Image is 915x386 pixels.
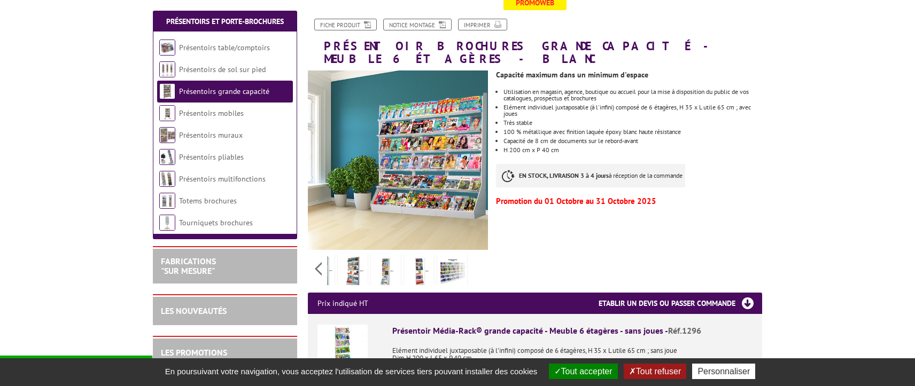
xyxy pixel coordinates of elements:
a: Présentoirs muraux [179,130,243,140]
img: Présentoirs mobiles [159,105,175,121]
a: Fiche produit [314,19,377,30]
img: 1296_sans_joue_etagere_livre_magazine_rangement_dim.jpg [406,256,432,289]
h3: Etablir un devis ou passer commande [599,293,762,314]
img: Présentoirs de sol sur pied [159,61,175,77]
li: 100 % métallique avec finition laquée époxy blanc haute résistance [503,129,762,135]
div: Présentoir Média-Rack® grande capacité - Meuble 6 étagères - sans joues - [392,325,753,337]
span: Previous [313,260,323,278]
img: 12961j2_etagere_livre_magazine_rangement_dim.jpg [373,256,399,289]
a: Tourniquets brochures [179,218,253,227]
img: Présentoirs grande capacité [159,83,175,99]
button: Personnaliser (fenêtre modale) [692,364,755,379]
a: Totems brochures [179,196,237,206]
span: Réf.1296 [668,325,701,336]
a: Notice Montage [383,19,452,30]
span: En poursuivant votre navigation, vous acceptez l'utilisation de services tiers pouvant installer ... [160,367,543,376]
li: Très stable [503,120,762,126]
p: Promotion du 01 Octobre au 31 Octobre 2025 [496,198,762,204]
a: Imprimer [458,19,507,30]
button: Tout accepter [549,364,618,379]
p: à réception de la commande [496,164,685,187]
strong: EN STOCK, LIVRAISON 3 à 4 jours [519,171,609,179]
img: Totems brochures [159,193,175,209]
img: Présentoir Média-Rack® grande capacité - Meuble 6 étagères - sans joues [317,325,368,375]
img: Présentoirs muraux [159,127,175,143]
a: LES NOUVEAUTÉS [161,305,227,316]
a: Présentoirs table/comptoirs [179,43,270,52]
img: Tourniquets brochures [159,215,175,231]
a: Présentoirs grande capacité [179,86,269,96]
button: Tout refuser [624,364,686,379]
img: Présentoirs table/comptoirs [159,40,175,56]
img: 12962j2_etagere_livre_magazine_rangement_dim.jpg [340,256,366,289]
p: Prix indiqué HT [317,293,368,314]
li: Elément individuel juxtaposable (à l'infini) composé de 6 étagères, H 35 x L utile 65 cm ; avec j... [503,104,762,117]
a: LES PROMOTIONS [161,347,227,358]
li: Capacité de 8 cm de documents sur le rebord-avant [503,138,762,144]
a: Présentoirs multifonctions [179,174,266,184]
li: Utilisation en magasin, agence, boutique ou accueil pour la mise à disposition du public de vos c... [503,89,762,101]
a: Présentoirs pliables [179,152,244,162]
img: 1296-sansjoues-justapoxables-bibliotheque.jpg [439,256,465,289]
img: Présentoirs multifonctions [159,171,175,187]
p: Elément individuel juxtaposable (à l'infini) composé de 6 étagères, H 35 x L utile 65 cm ; sans j... [392,340,753,362]
p: H 200 cm x P 40 cm [503,147,762,153]
strong: Capacité maximum dans un minimum d'espace [496,70,648,80]
a: Présentoirs de sol sur pied [179,65,266,74]
img: Présentoirs pliables [159,149,175,165]
a: Présentoirs mobiles [179,108,244,118]
a: FABRICATIONS"Sur Mesure" [161,256,216,276]
a: Présentoirs et Porte-brochures [166,17,284,26]
img: 12963j2_grande_etagere_situation.jpg [308,70,488,250]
